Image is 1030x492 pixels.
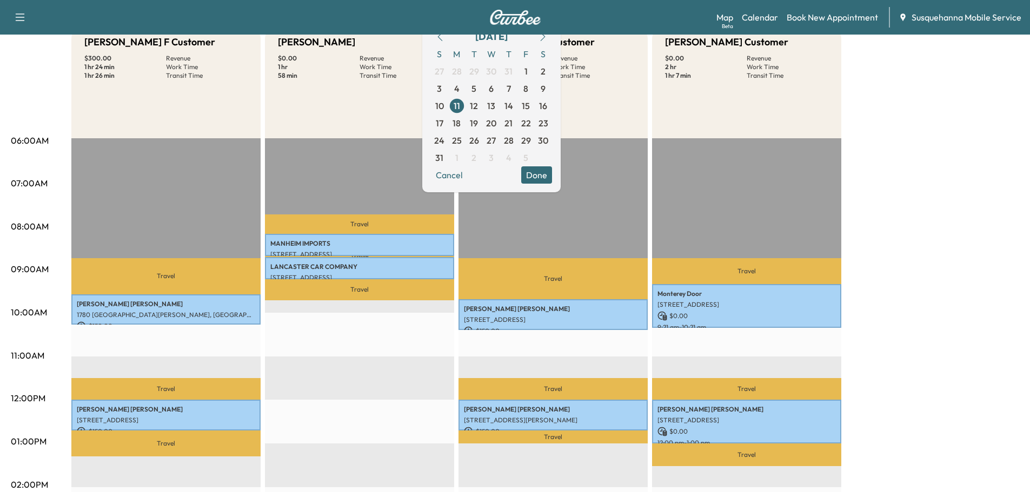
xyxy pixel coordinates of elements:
[657,300,836,309] p: [STREET_ADDRESS]
[77,405,255,414] p: [PERSON_NAME] [PERSON_NAME]
[458,430,648,443] p: Travel
[84,54,166,63] p: $ 300.00
[539,117,548,130] span: 23
[469,134,479,147] span: 26
[360,71,441,80] p: Transit Time
[11,220,49,233] p: 08:00AM
[71,258,261,294] p: Travel
[553,71,635,80] p: Transit Time
[504,117,513,130] span: 21
[657,427,836,436] p: $ 0.00
[538,134,548,147] span: 30
[747,63,828,71] p: Work Time
[431,45,448,63] span: S
[489,82,494,95] span: 6
[455,151,458,164] span: 1
[77,311,255,319] p: 1780 [GEOGRAPHIC_DATA][PERSON_NAME], [GEOGRAPHIC_DATA], [GEOGRAPHIC_DATA], [GEOGRAPHIC_DATA]
[657,439,836,447] p: 12:00 pm - 1:00 pm
[521,117,531,130] span: 22
[475,29,508,44] div: [DATE]
[486,65,496,78] span: 30
[521,134,531,147] span: 29
[657,289,836,298] p: Monterey Door
[517,45,535,63] span: F
[360,63,441,71] p: Work Time
[539,99,547,112] span: 16
[458,378,648,400] p: Travel
[535,45,552,63] span: S
[278,35,355,50] h5: [PERSON_NAME]
[84,35,215,50] h5: [PERSON_NAME] F Customer
[553,63,635,71] p: Work Time
[436,117,443,130] span: 17
[523,82,528,95] span: 8
[541,82,546,95] span: 9
[11,349,44,362] p: 11:00AM
[265,256,454,258] p: Travel
[270,250,449,259] p: [STREET_ADDRESS]
[11,262,49,275] p: 09:00AM
[270,239,449,248] p: MANHEIM IMPORTS
[84,63,166,71] p: 1 hr 24 min
[278,71,360,80] p: 58 min
[437,82,442,95] span: 3
[652,443,841,466] p: Travel
[507,82,511,95] span: 7
[166,63,248,71] p: Work Time
[487,134,496,147] span: 27
[657,405,836,414] p: [PERSON_NAME] [PERSON_NAME]
[454,99,460,112] span: 11
[431,166,468,184] button: Cancel
[464,326,642,336] p: $ 150.00
[448,45,466,63] span: M
[11,392,45,405] p: 12:00PM
[77,300,255,308] p: [PERSON_NAME] [PERSON_NAME]
[665,35,788,50] h5: [PERSON_NAME] Customer
[912,11,1021,24] span: Susquehanna Mobile Service
[652,378,841,400] p: Travel
[11,134,49,147] p: 06:00AM
[470,99,478,112] span: 12
[742,11,778,24] a: Calendar
[458,258,648,300] p: Travel
[435,151,443,164] span: 31
[166,54,248,63] p: Revenue
[77,427,255,436] p: $ 150.00
[464,416,642,424] p: [STREET_ADDRESS][PERSON_NAME]
[166,71,248,80] p: Transit Time
[722,22,733,30] div: Beta
[506,151,511,164] span: 4
[278,63,360,71] p: 1 hr
[11,435,46,448] p: 01:00PM
[504,134,514,147] span: 28
[265,279,454,300] p: Travel
[11,177,48,190] p: 07:00AM
[500,45,517,63] span: T
[657,323,836,332] p: 9:21 am - 10:21 am
[84,71,166,80] p: 1 hr 26 min
[657,311,836,321] p: $ 0.00
[522,99,530,112] span: 15
[652,258,841,284] p: Travel
[77,416,255,424] p: [STREET_ADDRESS]
[747,54,828,63] p: Revenue
[464,405,642,414] p: [PERSON_NAME] [PERSON_NAME]
[360,54,441,63] p: Revenue
[524,65,528,78] span: 1
[435,99,444,112] span: 10
[489,10,541,25] img: Curbee Logo
[435,65,444,78] span: 27
[464,305,642,313] p: [PERSON_NAME] [PERSON_NAME]
[464,427,642,436] p: $ 150.00
[434,134,444,147] span: 24
[270,262,449,271] p: LANCASTER CAR COMPANY
[453,117,461,130] span: 18
[77,321,255,331] p: $ 150.00
[483,45,500,63] span: W
[71,430,261,456] p: Travel
[489,151,494,164] span: 3
[471,151,476,164] span: 2
[486,117,496,130] span: 20
[665,54,747,63] p: $ 0.00
[452,65,462,78] span: 28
